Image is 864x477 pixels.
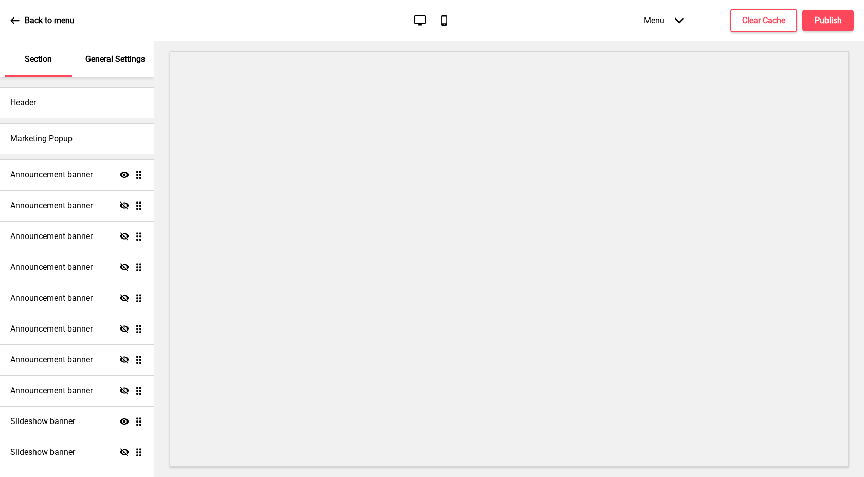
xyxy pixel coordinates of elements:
h4: Announcement banner [10,231,93,242]
h4: Slideshow banner [10,447,75,458]
h4: Announcement banner [10,262,93,273]
h4: Clear Cache [742,15,785,26]
p: Back to menu [25,15,75,26]
h4: Announcement banner [10,354,93,365]
h4: Announcement banner [10,200,93,211]
button: Publish [802,10,854,31]
a: Back to menu [10,7,75,34]
h4: Publish [815,15,842,26]
h4: Announcement banner [10,292,93,304]
h4: Marketing Popup [10,133,73,144]
p: General Settings [85,53,145,65]
h4: Announcement banner [10,323,93,335]
p: Section [25,53,52,65]
h4: Slideshow banner [10,416,75,427]
h4: Announcement banner [10,169,93,180]
button: Clear Cache [730,9,797,32]
h4: Header [10,97,36,108]
div: Menu [634,5,694,35]
h4: Announcement banner [10,385,93,396]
